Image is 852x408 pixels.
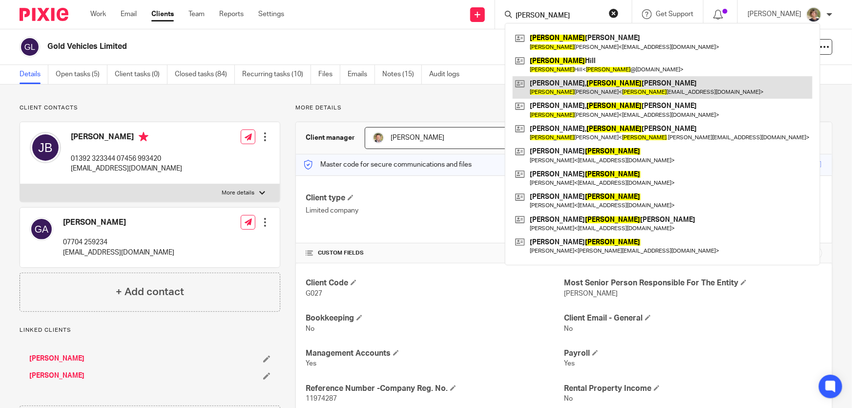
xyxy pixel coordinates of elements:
[306,278,564,288] h4: Client Code
[30,217,53,241] img: svg%3E
[564,313,822,323] h4: Client Email - General
[806,7,822,22] img: High%20Res%20Andrew%20Price%20Accountants_Poppy%20Jakes%20photography-1142.jpg
[47,42,569,52] h2: Gold Vehicles Limited
[306,249,564,257] h4: CUSTOM FIELDS
[222,189,254,197] p: More details
[306,348,564,359] h4: Management Accounts
[564,325,573,332] span: No
[306,313,564,323] h4: Bookkeeping
[382,65,422,84] a: Notes (15)
[306,193,564,203] h4: Client type
[63,237,174,247] p: 07704 259234
[20,8,68,21] img: Pixie
[564,348,822,359] h4: Payroll
[115,65,167,84] a: Client tasks (0)
[564,290,618,297] span: [PERSON_NAME]
[306,290,322,297] span: G027
[348,65,375,84] a: Emails
[30,132,61,163] img: svg%3E
[391,134,444,141] span: [PERSON_NAME]
[515,12,603,21] input: Search
[306,384,564,394] h4: Reference Number -Company Reg. No.
[303,160,472,170] p: Master code for secure communications and files
[564,384,822,394] h4: Rental Property Income
[20,65,48,84] a: Details
[175,65,235,84] a: Closed tasks (84)
[90,9,106,19] a: Work
[429,65,467,84] a: Audit logs
[564,278,822,288] h4: Most Senior Person Responsible For The Entity
[295,104,832,112] p: More details
[306,360,316,367] span: Yes
[71,132,182,144] h4: [PERSON_NAME]
[71,154,182,164] p: 01392 323344 07456 993420
[373,132,384,144] img: High%20Res%20Andrew%20Price%20Accountants_Poppy%20Jakes%20photography-1118.jpg
[564,360,575,367] span: Yes
[306,206,564,215] p: Limited company
[306,395,337,402] span: 11974287
[306,325,314,332] span: No
[258,9,284,19] a: Settings
[306,133,355,143] h3: Client manager
[20,104,280,112] p: Client contacts
[116,284,184,300] h4: + Add contact
[219,9,244,19] a: Reports
[609,8,619,18] button: Clear
[20,37,40,57] img: svg%3E
[564,395,573,402] span: No
[71,164,182,173] p: [EMAIL_ADDRESS][DOMAIN_NAME]
[748,9,801,19] p: [PERSON_NAME]
[188,9,205,19] a: Team
[20,326,280,334] p: Linked clients
[29,354,84,364] a: [PERSON_NAME]
[63,217,174,228] h4: [PERSON_NAME]
[63,248,174,258] p: [EMAIL_ADDRESS][DOMAIN_NAME]
[242,65,311,84] a: Recurring tasks (10)
[151,9,174,19] a: Clients
[656,11,693,18] span: Get Support
[121,9,137,19] a: Email
[29,371,84,381] a: [PERSON_NAME]
[139,132,148,142] i: Primary
[56,65,107,84] a: Open tasks (5)
[318,65,340,84] a: Files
